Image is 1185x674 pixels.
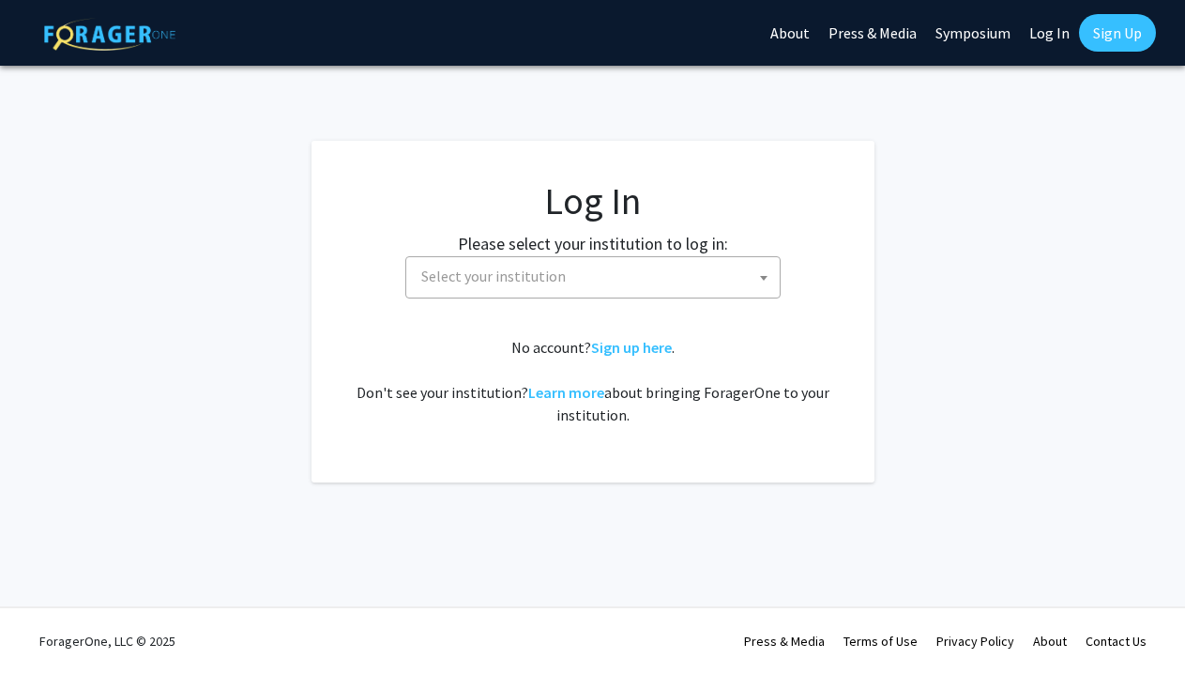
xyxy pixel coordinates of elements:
[349,178,837,223] h1: Log In
[591,338,672,357] a: Sign up here
[843,633,918,650] a: Terms of Use
[405,256,781,299] span: Select your institution
[421,267,566,285] span: Select your institution
[14,590,80,660] iframe: Chat
[349,336,837,426] div: No account? . Don't see your institution? about bringing ForagerOne to your institution.
[528,383,604,402] a: Learn more about bringing ForagerOne to your institution
[44,18,175,51] img: ForagerOne Logo
[1079,14,1156,52] a: Sign Up
[414,257,780,296] span: Select your institution
[744,633,825,650] a: Press & Media
[39,608,175,674] div: ForagerOne, LLC © 2025
[458,231,728,256] label: Please select your institution to log in:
